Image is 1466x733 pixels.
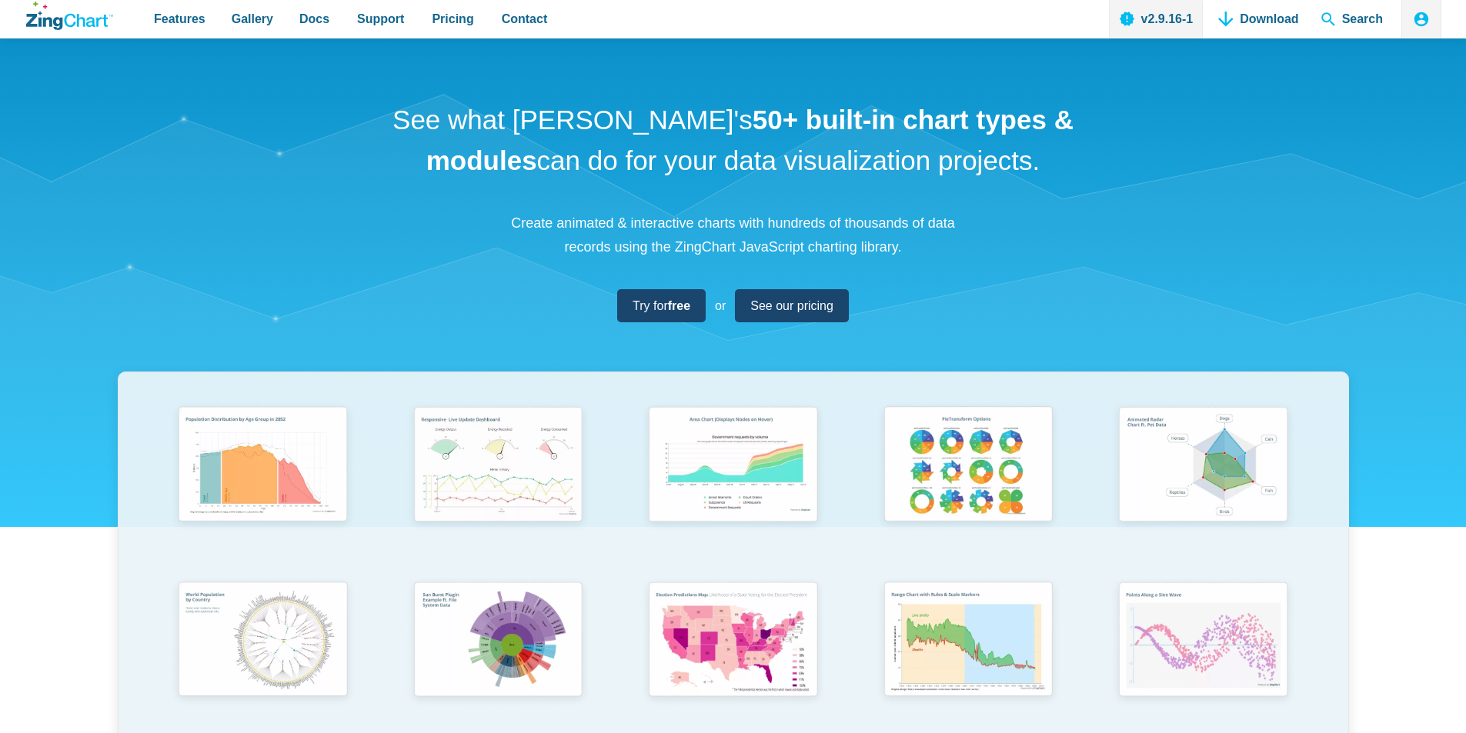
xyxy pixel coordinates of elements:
[145,399,381,574] a: Population Distribution by Age Group in 2052
[715,295,726,316] span: or
[750,295,833,316] span: See our pricing
[874,399,1062,533] img: Pie Transform Options
[1109,399,1297,533] img: Animated Radar Chart ft. Pet Data
[1086,399,1321,574] a: Animated Radar Chart ft. Pet Data
[503,212,964,258] p: Create animated & interactive charts with hundreds of thousands of data records using the ZingCha...
[380,399,616,574] a: Responsive Live Update Dashboard
[154,8,205,29] span: Features
[633,295,690,316] span: Try for
[169,399,356,533] img: Population Distribution by Age Group in 2052
[668,299,690,312] strong: free
[432,8,473,29] span: Pricing
[639,575,827,708] img: Election Predictions Map
[232,8,273,29] span: Gallery
[735,289,849,322] a: See our pricing
[617,289,706,322] a: Try forfree
[169,575,356,709] img: World Population by Country
[26,2,113,30] a: ZingChart Logo. Click to return to the homepage
[426,105,1074,175] strong: 50+ built-in chart types & modules
[387,100,1080,181] h1: See what [PERSON_NAME]'s can do for your data visualization projects.
[404,399,592,533] img: Responsive Live Update Dashboard
[874,575,1062,709] img: Range Chart with Rultes & Scale Markers
[357,8,404,29] span: Support
[299,8,329,29] span: Docs
[502,8,548,29] span: Contact
[1109,575,1297,708] img: Points Along a Sine Wave
[616,399,851,574] a: Area Chart (Displays Nodes on Hover)
[639,399,827,533] img: Area Chart (Displays Nodes on Hover)
[850,399,1086,574] a: Pie Transform Options
[404,575,592,708] img: Sun Burst Plugin Example ft. File System Data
